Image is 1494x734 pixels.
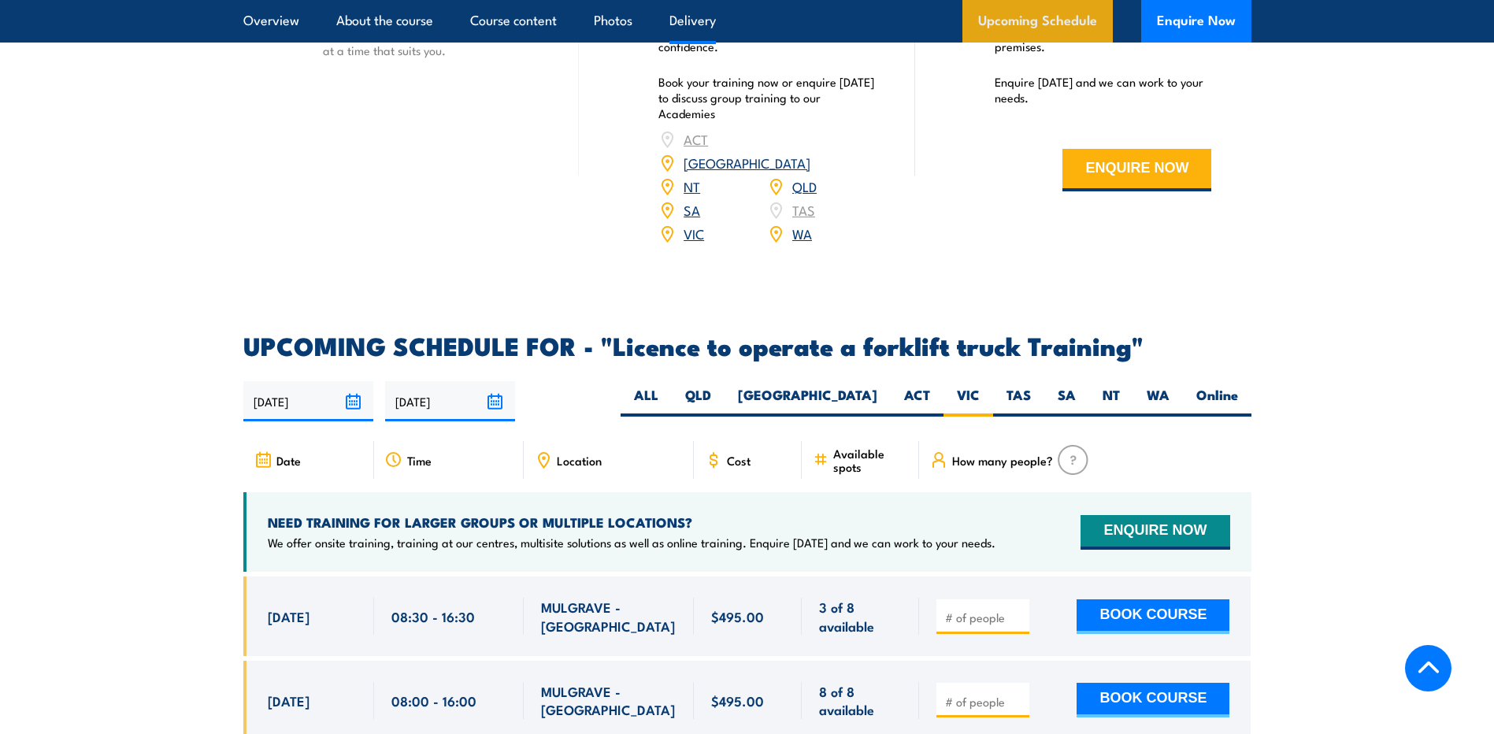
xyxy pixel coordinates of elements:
[268,691,310,710] span: [DATE]
[276,454,301,467] span: Date
[833,447,908,473] span: Available spots
[993,386,1044,417] label: TAS
[943,386,993,417] label: VIC
[1089,386,1133,417] label: NT
[391,691,476,710] span: 08:00 - 16:00
[243,381,373,421] input: From date
[995,74,1212,106] p: Enquire [DATE] and we can work to your needs.
[323,27,540,58] p: Book your seats via the course schedule at a time that suits you.
[711,607,764,625] span: $495.00
[1183,386,1251,417] label: Online
[727,454,751,467] span: Cost
[658,74,876,121] p: Book your training now or enquire [DATE] to discuss group training to our Academies
[792,224,812,243] a: WA
[268,535,995,550] p: We offer onsite training, training at our centres, multisite solutions as well as online training...
[819,598,902,635] span: 3 of 8 available
[1077,683,1229,717] button: BOOK COURSE
[385,381,515,421] input: To date
[1081,515,1229,550] button: ENQUIRE NOW
[725,386,891,417] label: [GEOGRAPHIC_DATA]
[1062,149,1211,191] button: ENQUIRE NOW
[819,682,902,719] span: 8 of 8 available
[672,386,725,417] label: QLD
[945,610,1024,625] input: # of people
[407,454,432,467] span: Time
[1077,599,1229,634] button: BOOK COURSE
[1044,386,1089,417] label: SA
[945,694,1024,710] input: # of people
[268,607,310,625] span: [DATE]
[792,176,817,195] a: QLD
[621,386,672,417] label: ALL
[684,224,704,243] a: VIC
[684,200,700,219] a: SA
[557,454,602,467] span: Location
[243,334,1251,356] h2: UPCOMING SCHEDULE FOR - "Licence to operate a forklift truck Training"
[541,682,677,719] span: MULGRAVE - [GEOGRAPHIC_DATA]
[268,513,995,531] h4: NEED TRAINING FOR LARGER GROUPS OR MULTIPLE LOCATIONS?
[711,691,764,710] span: $495.00
[1133,386,1183,417] label: WA
[541,598,677,635] span: MULGRAVE - [GEOGRAPHIC_DATA]
[952,454,1053,467] span: How many people?
[684,153,810,172] a: [GEOGRAPHIC_DATA]
[684,176,700,195] a: NT
[891,386,943,417] label: ACT
[391,607,475,625] span: 08:30 - 16:30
